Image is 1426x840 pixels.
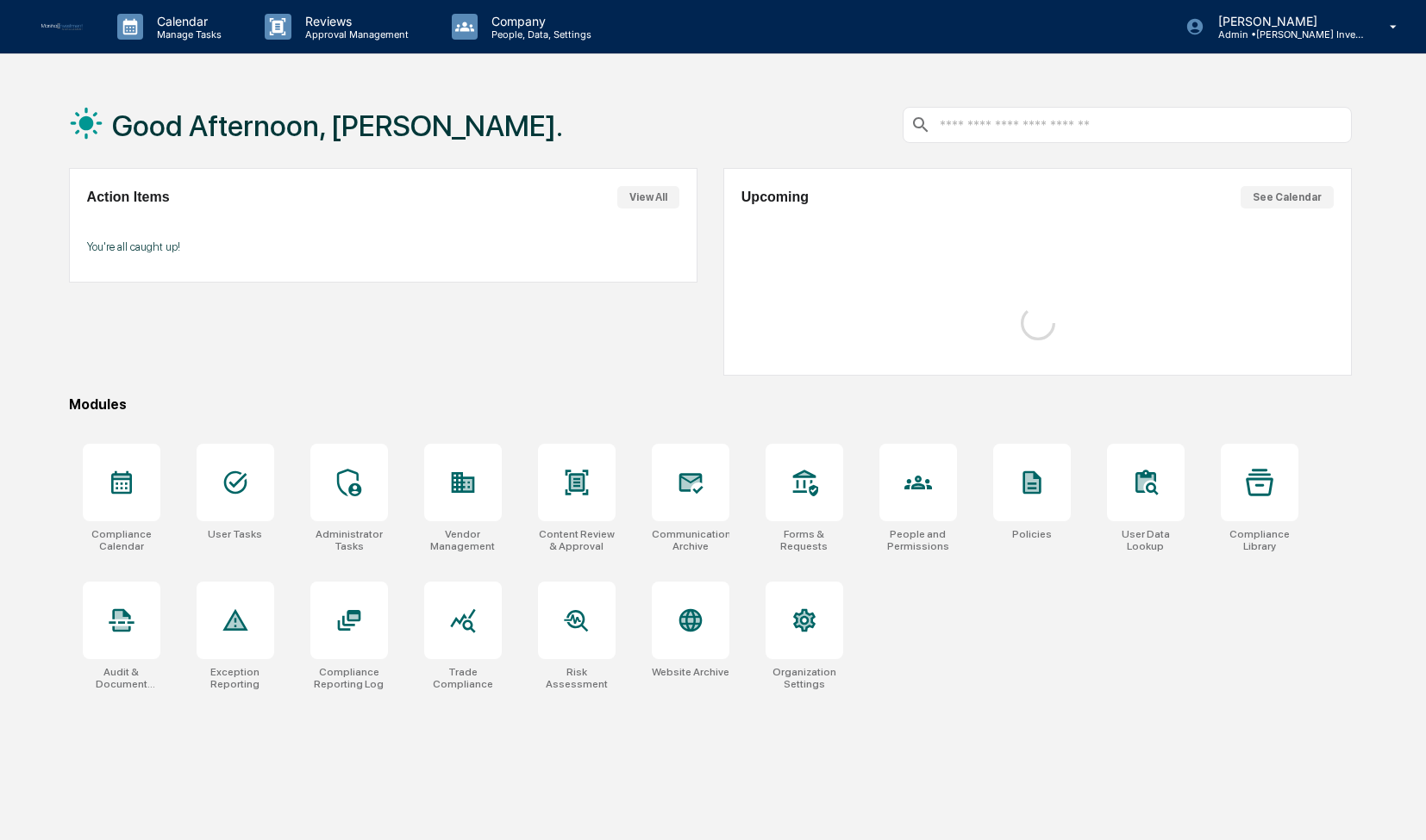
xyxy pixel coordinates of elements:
p: Company [478,14,600,28]
img: logo [41,23,83,30]
div: Organization Settings [766,666,843,690]
div: Forms & Requests [766,528,843,552]
p: You're all caught up! [87,240,679,253]
p: Reviews [291,14,417,28]
div: Compliance Library [1221,528,1298,552]
div: Trade Compliance [424,666,502,690]
h2: Action Items [87,190,170,205]
div: Vendor Management [424,528,502,552]
button: See Calendar [1241,186,1334,208]
div: Audit & Document Logs [83,666,160,690]
p: People, Data, Settings [478,28,600,40]
div: Risk Assessment [538,666,616,690]
div: User Tasks [208,528,262,540]
h1: Good Afternoon, [PERSON_NAME]. [112,109,563,143]
div: User Data Lookup [1107,528,1185,552]
div: Modules [69,396,1353,413]
p: Approval Management [291,28,417,40]
p: Manage Tasks [143,28,230,40]
button: View All [617,186,679,208]
div: Website Archive [652,666,729,678]
div: Compliance Reporting Log [310,666,388,690]
div: Administrator Tasks [310,528,388,552]
div: Communications Archive [652,528,729,552]
p: Calendar [143,14,230,28]
div: Compliance Calendar [83,528,160,552]
p: Admin • [PERSON_NAME] Investment Management [1204,28,1365,40]
p: [PERSON_NAME] [1204,14,1365,28]
div: Policies [1012,528,1052,540]
div: People and Permissions [879,528,957,552]
h2: Upcoming [741,190,809,205]
div: Exception Reporting [197,666,274,690]
div: Content Review & Approval [538,528,616,552]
